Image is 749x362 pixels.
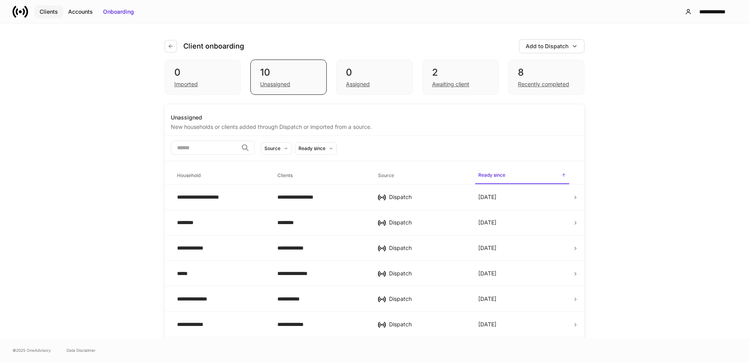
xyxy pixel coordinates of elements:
[389,270,466,277] div: Dispatch
[478,270,496,277] p: [DATE]
[389,320,466,328] div: Dispatch
[478,320,496,328] p: [DATE]
[389,244,466,252] div: Dispatch
[261,142,292,155] button: Source
[519,39,584,53] button: Add to Dispatch
[336,60,412,95] div: 0Assigned
[63,5,98,18] button: Accounts
[174,168,268,184] span: Household
[260,66,317,79] div: 10
[475,167,569,184] span: Ready since
[375,168,469,184] span: Source
[274,168,368,184] span: Clients
[478,171,505,179] h6: Ready since
[68,8,93,16] div: Accounts
[174,80,198,88] div: Imported
[177,172,201,179] h6: Household
[260,80,290,88] div: Unassigned
[389,193,466,201] div: Dispatch
[277,172,293,179] h6: Clients
[264,145,280,152] div: Source
[299,145,326,152] div: Ready since
[103,8,134,16] div: Onboarding
[165,60,241,95] div: 0Imported
[518,66,575,79] div: 8
[432,66,489,79] div: 2
[171,121,578,131] div: New households or clients added through Dispatch or imported from a source.
[478,193,496,201] p: [DATE]
[295,142,337,155] button: Ready since
[13,347,51,353] span: © 2025 OneAdvisory
[478,219,496,226] p: [DATE]
[378,172,394,179] h6: Source
[478,244,496,252] p: [DATE]
[432,80,469,88] div: Awaiting client
[346,66,403,79] div: 0
[389,219,466,226] div: Dispatch
[183,42,244,51] h4: Client onboarding
[478,295,496,303] p: [DATE]
[98,5,139,18] button: Onboarding
[518,80,569,88] div: Recently completed
[34,5,63,18] button: Clients
[171,114,578,121] div: Unassigned
[346,80,370,88] div: Assigned
[40,8,58,16] div: Clients
[526,42,568,50] div: Add to Dispatch
[67,347,96,353] a: Data Disclaimer
[250,60,327,95] div: 10Unassigned
[389,295,466,303] div: Dispatch
[422,60,499,95] div: 2Awaiting client
[508,60,584,95] div: 8Recently completed
[174,66,231,79] div: 0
